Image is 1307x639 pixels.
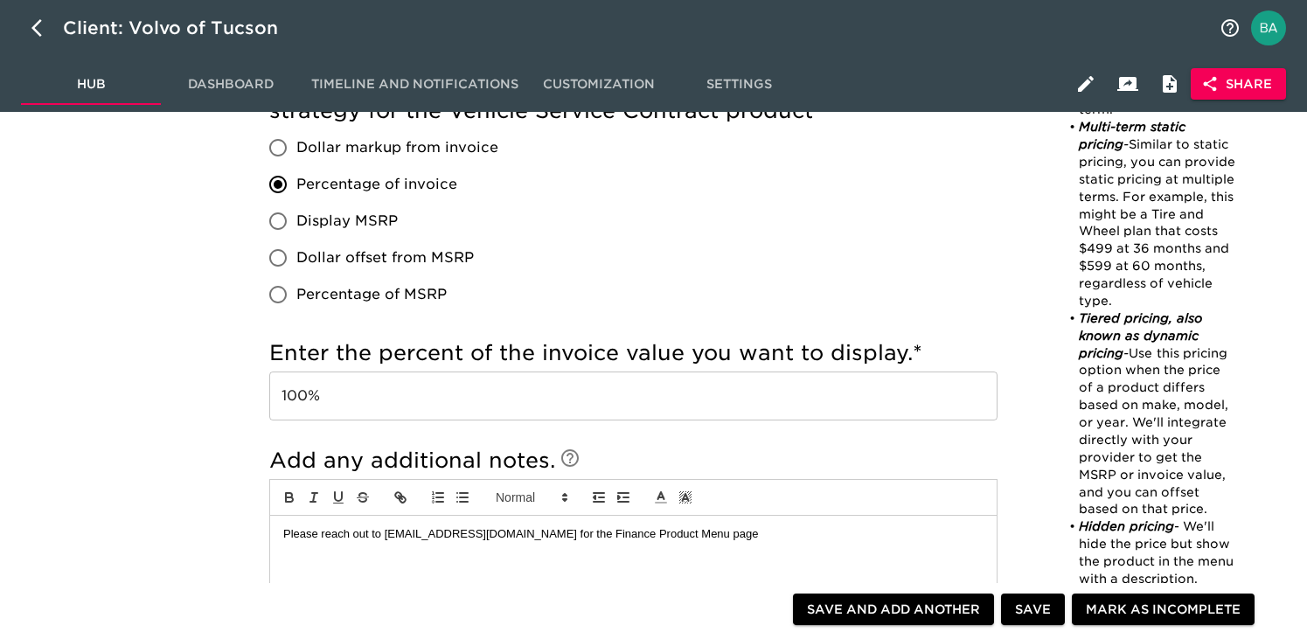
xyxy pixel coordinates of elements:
button: notifications [1209,7,1251,49]
span: Share [1205,73,1272,95]
span: Hub [31,73,150,95]
input: Example: 200% [269,372,998,420]
span: Dashboard [171,73,290,95]
span: Settings [679,73,798,95]
button: Save [1001,594,1065,626]
em: Hidden pricing [1079,520,1174,534]
li: Similar to static pricing, you can provide static pricing at multiple terms. For example, this mi... [1060,119,1238,310]
span: Display MSRP [296,211,398,232]
span: Customization [539,73,658,95]
span: Timeline and Notifications [311,73,518,95]
em: Multi-term static pricing [1079,120,1190,151]
button: Share [1191,68,1286,101]
span: Save and Add Another [807,599,980,621]
h5: Add any additional notes. [269,447,998,475]
span: Percentage of invoice [296,174,457,195]
li: - We'll hide the price but show the product in the menu with a description, product, and provider. [1060,519,1238,606]
span: Mark as Incomplete [1086,599,1241,621]
em: - [1123,137,1129,151]
p: Please reach out to [EMAIL_ADDRESS][DOMAIN_NAME] for the Finance Product Menu page [283,526,984,542]
h5: Enter the percent of the invoice value you want to display. [269,339,998,367]
button: Internal Notes and Comments [1149,63,1191,105]
button: Client View [1107,63,1149,105]
span: Dollar markup from invoice [296,137,498,158]
em: - [1123,346,1129,360]
div: Client: Volvo of Tucson [63,14,302,42]
span: Percentage of MSRP [296,284,447,305]
img: Profile [1251,10,1286,45]
button: Mark as Incomplete [1072,594,1255,626]
span: Save [1015,599,1051,621]
button: Save and Add Another [793,594,994,626]
li: Use this pricing option when the price of a product differs based on make, model, or year. We'll ... [1060,310,1238,519]
em: Tiered pricing, also known as dynamic pricing [1079,311,1206,360]
span: Dollar offset from MSRP [296,247,474,268]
